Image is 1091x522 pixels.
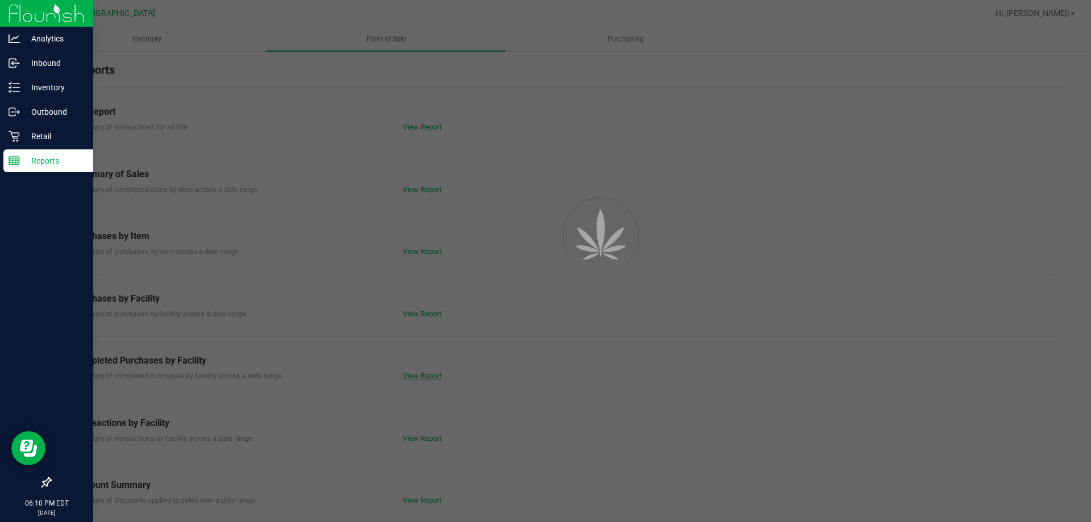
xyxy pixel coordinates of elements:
[9,82,20,93] inline-svg: Inventory
[20,81,88,94] p: Inventory
[9,131,20,142] inline-svg: Retail
[20,130,88,143] p: Retail
[9,106,20,118] inline-svg: Outbound
[20,32,88,45] p: Analytics
[20,105,88,119] p: Outbound
[20,154,88,168] p: Reports
[9,155,20,166] inline-svg: Reports
[20,56,88,70] p: Inbound
[9,57,20,69] inline-svg: Inbound
[5,508,88,517] p: [DATE]
[11,431,45,465] iframe: Resource center
[9,33,20,44] inline-svg: Analytics
[5,498,88,508] p: 06:10 PM EDT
